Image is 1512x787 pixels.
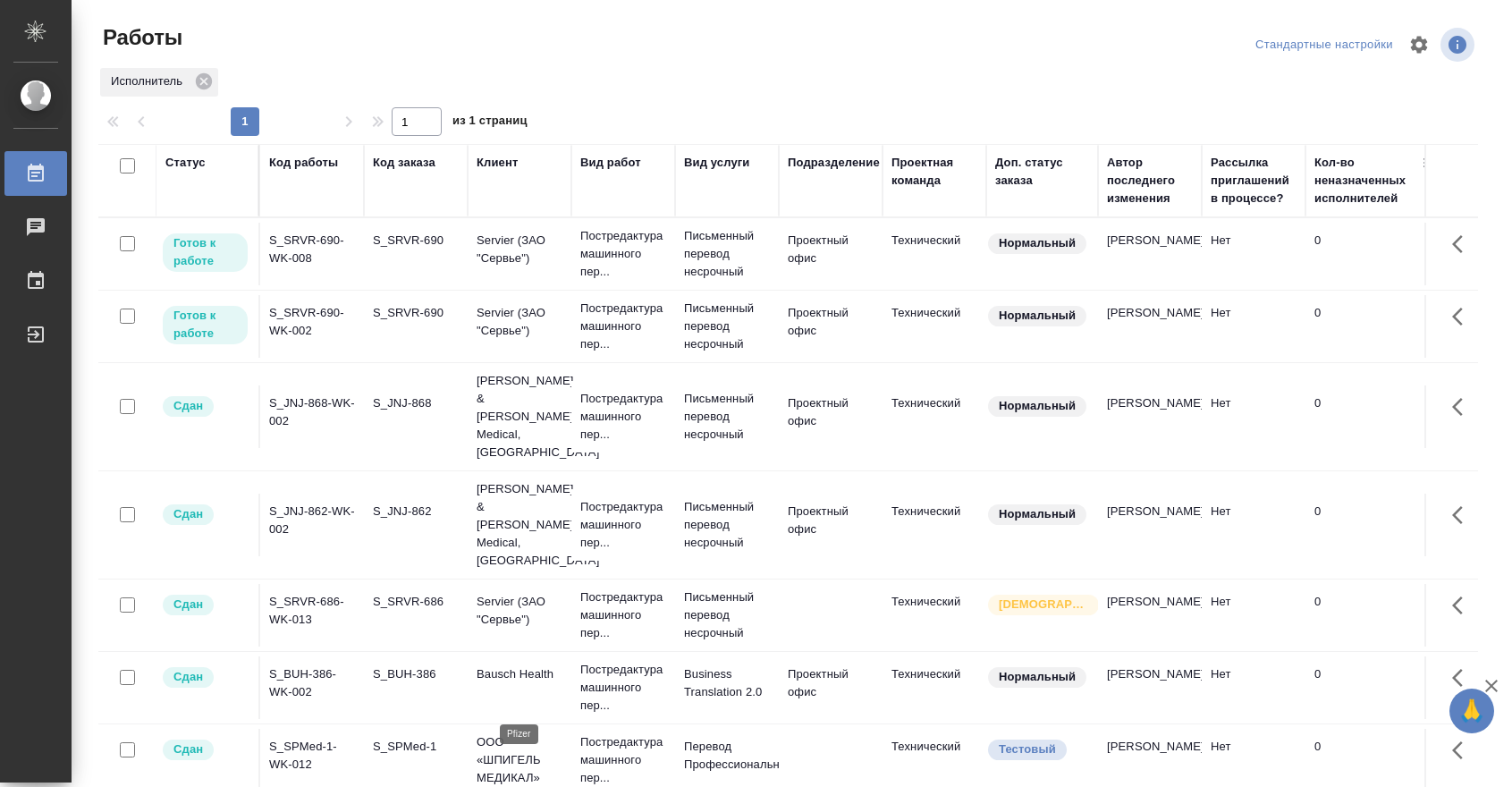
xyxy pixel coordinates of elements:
td: Технический [883,584,986,647]
td: 0 [1305,656,1449,719]
div: S_JNJ-868 [373,394,459,412]
td: [PERSON_NAME] [1098,385,1202,448]
p: Servier (ЗАО "Сервье") [477,304,562,340]
td: Проектный офис [779,656,883,719]
button: Здесь прячутся важные кнопки [1441,223,1484,266]
p: Готов к работе [173,307,237,343]
p: Нормальный [999,234,1076,252]
div: Кол-во неназначенных исполнителей [1314,154,1422,207]
td: S_SRVR-690-WK-008 [260,223,364,285]
div: Код работы [269,154,338,172]
td: Проектный офис [779,494,883,556]
p: Постредактура машинного пер... [580,227,666,281]
span: Настроить таблицу [1398,23,1440,66]
p: [PERSON_NAME] & [PERSON_NAME] Medical, [GEOGRAPHIC_DATA] [477,480,562,570]
p: [PERSON_NAME] & [PERSON_NAME] Medical, [GEOGRAPHIC_DATA] [477,372,562,461]
div: S_SPMed-1 [373,738,459,756]
td: Технический [883,223,986,285]
td: S_SRVR-686-WK-013 [260,584,364,647]
td: 0 [1305,584,1449,647]
p: ООО «ШПИГЕЛЬ МЕДИКАЛ» [477,733,562,787]
button: Здесь прячутся важные кнопки [1441,584,1484,627]
div: S_SRVR-690 [373,304,459,322]
p: Постредактура машинного пер... [580,588,666,642]
p: Нормальный [999,397,1076,415]
div: Вид услуги [684,154,750,172]
p: Готов к работе [173,234,237,270]
td: Нет [1202,385,1305,448]
td: Технический [883,494,986,556]
p: Bausch Health [477,665,562,683]
td: Нет [1202,223,1305,285]
p: Нормальный [999,505,1076,523]
div: split button [1251,31,1398,59]
button: Здесь прячутся важные кнопки [1441,385,1484,428]
p: Тестовый [999,740,1056,758]
p: Письменный перевод несрочный [684,300,770,353]
p: Письменный перевод несрочный [684,498,770,552]
span: 🙏 [1457,692,1487,730]
div: Менеджер проверил работу исполнителя, передает ее на следующий этап [161,738,249,762]
td: S_BUH-386-WK-002 [260,656,364,719]
p: Перевод Профессиональный [684,738,770,774]
p: Исполнитель [111,72,189,90]
div: S_JNJ-862 [373,503,459,520]
button: Здесь прячутся важные кнопки [1441,656,1484,699]
p: Постредактура машинного пер... [580,661,666,715]
td: [PERSON_NAME] [1098,656,1202,719]
div: Исполнитель может приступить к работе [161,232,249,274]
div: Исполнитель [100,68,218,97]
p: Сдан [173,397,203,415]
div: S_SRVR-686 [373,593,459,611]
button: Здесь прячутся важные кнопки [1441,295,1484,338]
div: Вид работ [580,154,641,172]
div: S_SRVR-690 [373,232,459,250]
td: Нет [1202,584,1305,647]
td: [PERSON_NAME] [1098,223,1202,285]
p: Servier (ЗАО "Сервье") [477,593,562,629]
p: Постредактура машинного пер... [580,390,666,444]
td: Нет [1202,295,1305,358]
td: 0 [1305,223,1449,285]
div: Менеджер проверил работу исполнителя, передает ее на следующий этап [161,593,249,617]
button: Здесь прячутся важные кнопки [1441,729,1484,772]
td: S_JNJ-862-WK-002 [260,494,364,556]
td: S_SRVR-690-WK-002 [260,295,364,358]
p: Письменный перевод несрочный [684,588,770,642]
td: 0 [1305,385,1449,448]
div: Подразделение [788,154,880,172]
p: Сдан [173,740,203,758]
p: [DEMOGRAPHIC_DATA] [999,596,1088,614]
td: Проектный офис [779,385,883,448]
p: Servier (ЗАО "Сервье") [477,232,562,267]
td: Нет [1202,656,1305,719]
td: [PERSON_NAME] [1098,295,1202,358]
span: из 1 страниц [452,110,528,136]
p: Постредактура машинного пер... [580,498,666,552]
td: Проектный офис [779,223,883,285]
div: Проектная команда [891,154,977,190]
td: 0 [1305,295,1449,358]
p: Постредактура машинного пер... [580,733,666,787]
div: Код заказа [373,154,435,172]
p: Сдан [173,596,203,614]
p: Business Translation 2.0 [684,665,770,701]
div: Автор последнего изменения [1107,154,1193,207]
div: Статус [165,154,206,172]
div: Доп. статус заказа [995,154,1089,190]
td: Технический [883,385,986,448]
p: Письменный перевод несрочный [684,227,770,281]
td: Нет [1202,494,1305,556]
p: Нормальный [999,307,1076,325]
div: Менеджер проверил работу исполнителя, передает ее на следующий этап [161,394,249,419]
div: Клиент [477,154,518,172]
div: Менеджер проверил работу исполнителя, передает ее на следующий этап [161,503,249,527]
span: Посмотреть информацию [1440,28,1478,62]
div: Менеджер проверил работу исполнителя, передает ее на следующий этап [161,665,249,690]
td: [PERSON_NAME] [1098,494,1202,556]
span: Работы [98,23,182,52]
p: Сдан [173,505,203,523]
td: Технический [883,656,986,719]
td: Технический [883,295,986,358]
td: [PERSON_NAME] [1098,584,1202,647]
